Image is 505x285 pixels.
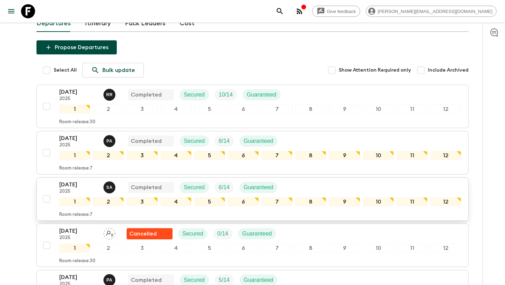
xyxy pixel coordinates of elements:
span: Include Archived [428,67,469,74]
p: Completed [131,276,162,284]
span: Assign pack leader [103,230,115,236]
p: [DATE] [59,180,98,189]
div: 10 [363,105,394,114]
span: [PERSON_NAME][EMAIL_ADDRESS][DOMAIN_NAME] [374,9,496,14]
button: Propose Departures [36,40,117,54]
p: Guaranteed [242,230,272,238]
p: 0 / 14 [217,230,228,238]
p: Secured [184,276,205,284]
span: Prasad Adikari [103,276,117,282]
div: 8 [295,151,326,160]
div: 6 [228,151,259,160]
div: 5 [194,197,225,206]
p: 5 / 14 [219,276,230,284]
div: 4 [161,244,191,253]
div: 12 [430,197,461,206]
div: 2 [93,151,124,160]
div: Trip Fill [215,182,234,193]
p: 6 / 14 [219,183,230,192]
p: Completed [131,91,162,99]
div: 5 [194,151,225,160]
div: 12 [430,244,461,253]
div: 3 [127,105,157,114]
div: 9 [329,151,360,160]
div: 3 [127,197,157,206]
div: 1 [59,151,90,160]
div: Secured [180,182,209,193]
div: [PERSON_NAME][EMAIL_ADDRESS][DOMAIN_NAME] [366,6,497,17]
div: 4 [161,197,191,206]
p: Guaranteed [247,91,277,99]
span: Suren Abeykoon [103,184,117,189]
p: 10 / 14 [219,91,233,99]
div: 2 [93,244,124,253]
p: Secured [182,230,203,238]
div: Secured [180,135,209,147]
button: menu [4,4,18,18]
button: [DATE]2025Ramli Raban CompletedSecuredTrip FillGuaranteed123456789101112Room release:30 [36,85,469,128]
div: Trip Fill [213,228,233,239]
div: 4 [161,105,191,114]
span: Select All [54,67,77,74]
div: 6 [228,197,259,206]
div: 2 [93,197,124,206]
div: 2 [93,105,124,114]
div: 6 [228,105,259,114]
p: Secured [184,91,205,99]
div: 9 [329,197,360,206]
span: Ramli Raban [103,91,117,97]
div: Secured [180,89,209,100]
p: Guaranteed [244,183,274,192]
div: 8 [295,105,326,114]
div: 9 [329,105,360,114]
a: Itinerary [85,15,111,32]
button: [DATE]2025Assign pack leaderFlash Pack cancellationSecuredTrip FillGuaranteed123456789101112Room ... [36,224,469,267]
div: 11 [397,151,427,160]
div: Trip Fill [215,135,234,147]
div: Secured [178,228,208,239]
a: Departures [36,15,71,32]
div: 4 [161,151,191,160]
a: Cost [180,15,195,32]
p: Bulk update [102,66,135,74]
p: Room release: 7 [59,166,93,171]
div: 8 [295,244,326,253]
div: 12 [430,151,461,160]
div: 5 [194,244,225,253]
p: [DATE] [59,134,98,142]
div: 6 [228,244,259,253]
div: 3 [127,151,157,160]
div: 11 [397,105,427,114]
div: Flash Pack cancellation [127,228,173,239]
div: 1 [59,105,90,114]
div: 12 [430,105,461,114]
p: Secured [184,183,205,192]
div: 10 [363,151,394,160]
p: Secured [184,137,205,145]
div: 7 [262,151,292,160]
div: 7 [262,105,292,114]
p: Completed [131,183,162,192]
p: Room release: 30 [59,119,95,125]
div: Trip Fill [215,89,237,100]
p: [DATE] [59,273,98,281]
div: 5 [194,105,225,114]
button: [DATE]2025Suren AbeykoonCompletedSecuredTrip FillGuaranteed123456789101112Room release:7 [36,177,469,221]
span: Give feedback [323,9,360,14]
p: Completed [131,137,162,145]
button: [DATE]2025Prasad AdikariCompletedSecuredTrip FillGuaranteed123456789101112Room release:7 [36,131,469,174]
p: Cancelled [129,230,157,238]
p: Guaranteed [244,276,274,284]
p: Room release: 7 [59,212,93,218]
p: 2025 [59,235,98,241]
div: 10 [363,197,394,206]
span: Prasad Adikari [103,137,117,143]
button: search adventures [273,4,287,18]
div: 1 [59,244,90,253]
p: [DATE] [59,227,98,235]
div: 3 [127,244,157,253]
p: 2025 [59,96,98,102]
a: Pack Leaders [125,15,166,32]
p: 2025 [59,142,98,148]
div: 11 [397,197,427,206]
